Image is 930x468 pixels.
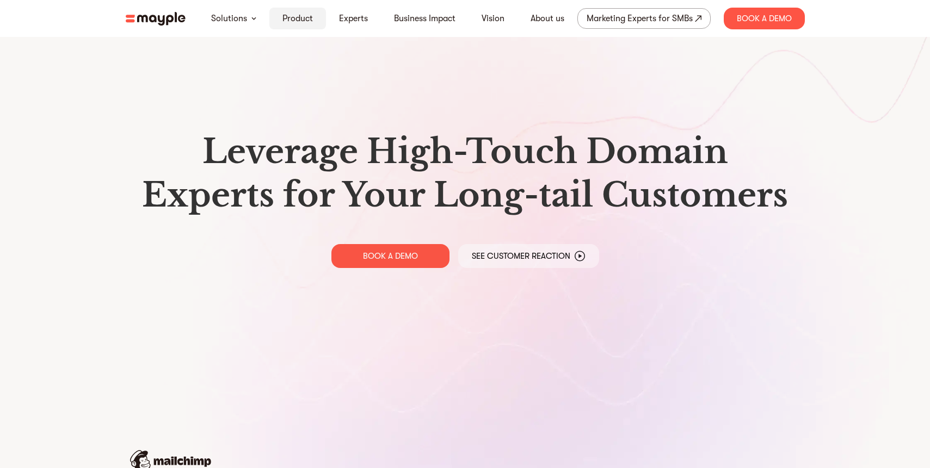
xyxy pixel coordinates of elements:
a: Product [282,12,313,25]
a: Vision [482,12,504,25]
p: See Customer Reaction [472,251,570,261]
a: See Customer Reaction [458,244,599,268]
a: BOOK A DEMO [331,244,449,268]
img: mayple-logo [126,12,186,26]
h1: Leverage High-Touch Domain Experts for Your Long-tail Customers [134,130,796,217]
div: Book A Demo [724,8,805,29]
div: Marketing Experts for SMBs [587,11,693,26]
a: Solutions [211,12,247,25]
img: arrow-down [251,17,256,20]
a: About us [531,12,564,25]
a: Experts [339,12,368,25]
a: Business Impact [394,12,455,25]
p: BOOK A DEMO [363,251,418,261]
a: Marketing Experts for SMBs [577,8,711,29]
